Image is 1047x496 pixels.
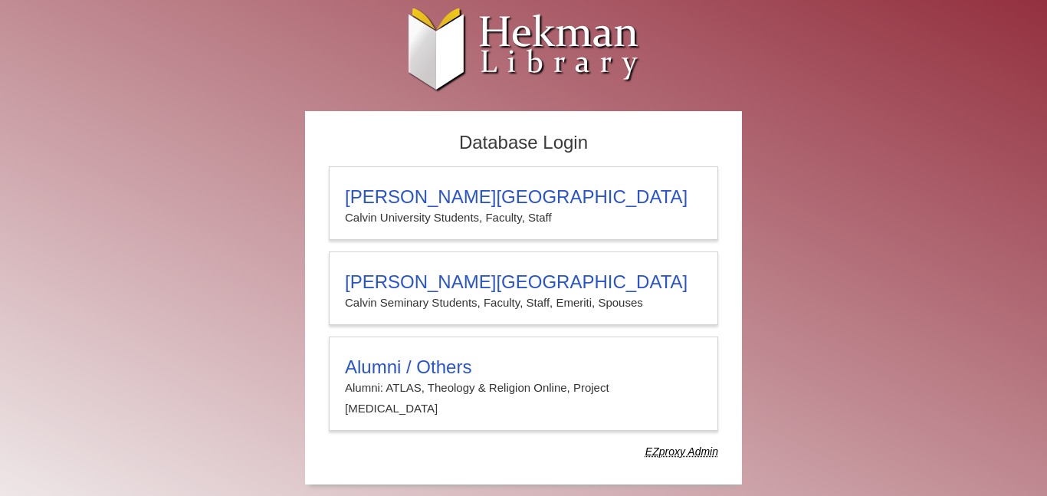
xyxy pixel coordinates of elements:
[345,356,702,378] h3: Alumni / Others
[345,356,702,419] summary: Alumni / OthersAlumni: ATLAS, Theology & Religion Online, Project [MEDICAL_DATA]
[645,445,718,458] dfn: Use Alumni login
[321,127,726,159] h2: Database Login
[329,251,718,325] a: [PERSON_NAME][GEOGRAPHIC_DATA]Calvin Seminary Students, Faculty, Staff, Emeriti, Spouses
[345,208,702,228] p: Calvin University Students, Faculty, Staff
[345,378,702,419] p: Alumni: ATLAS, Theology & Religion Online, Project [MEDICAL_DATA]
[345,293,702,313] p: Calvin Seminary Students, Faculty, Staff, Emeriti, Spouses
[329,166,718,240] a: [PERSON_NAME][GEOGRAPHIC_DATA]Calvin University Students, Faculty, Staff
[345,271,702,293] h3: [PERSON_NAME][GEOGRAPHIC_DATA]
[345,186,702,208] h3: [PERSON_NAME][GEOGRAPHIC_DATA]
